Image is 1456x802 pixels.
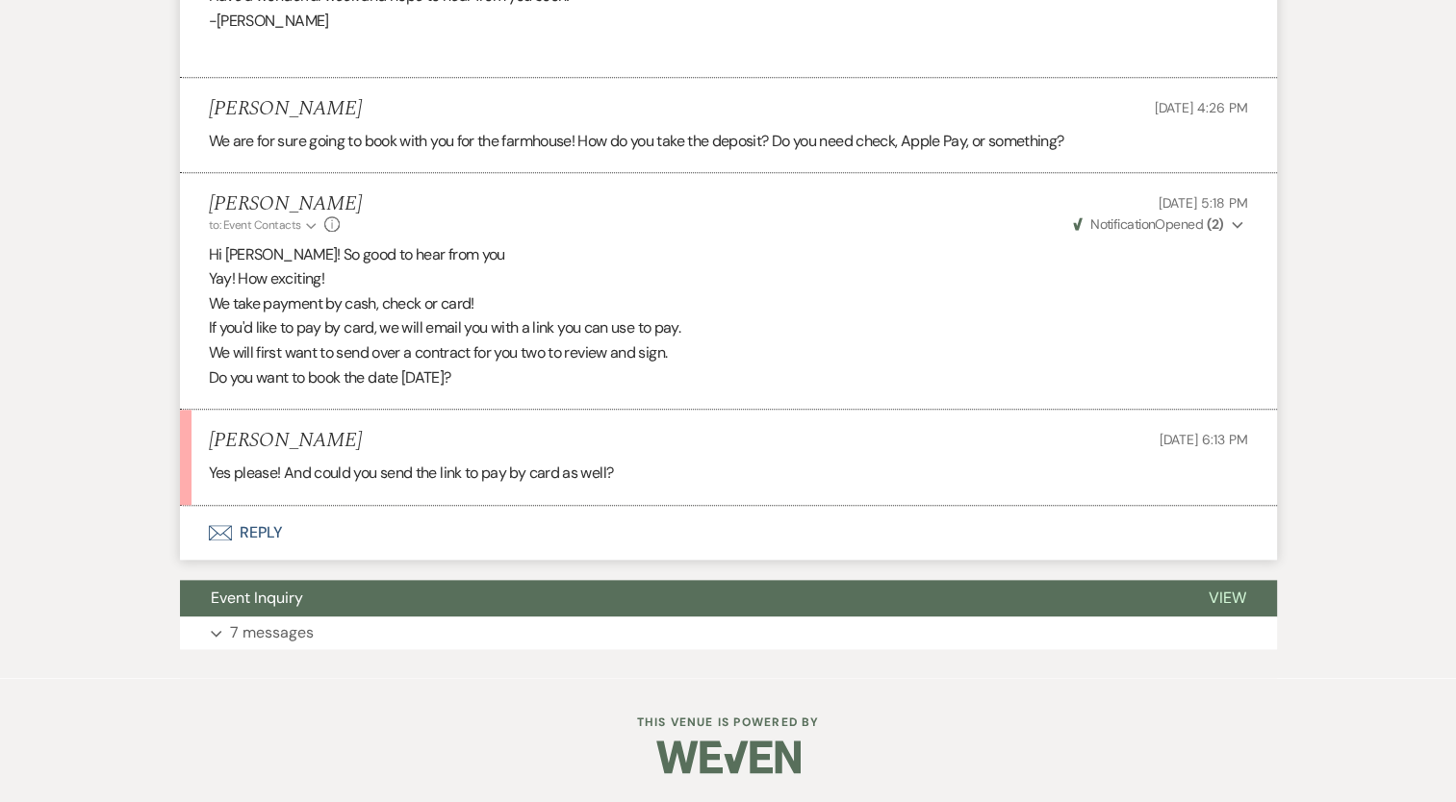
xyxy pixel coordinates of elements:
[1073,215,1224,233] span: Opened
[180,580,1178,616] button: Event Inquiry
[209,97,362,121] h5: [PERSON_NAME]
[209,291,1248,316] p: We take payment by cash, check or card!
[209,461,1248,486] p: Yes please! And could you send the link to pay by card as well?
[209,266,1248,291] p: Yay! How exciting!
[209,216,319,234] button: to: Event Contacts
[209,315,1248,340] p: If you'd like to pay by card, we will email you with a link you can use to pay.
[209,192,362,216] h5: [PERSON_NAME]
[1070,214,1248,235] button: NotificationOpened (2)
[211,588,303,608] span: Event Inquiry
[180,616,1277,649] button: 7 messages
[209,129,1248,154] p: We are for sure going to book with you for the farmhouse! How do you take the deposit? Do you nee...
[1206,215,1223,233] strong: ( 2 )
[209,217,301,233] span: to: Event Contacts
[209,429,362,453] h5: [PERSON_NAME]
[209,365,1248,390] p: Do you want to book the date [DATE]?
[656,723,801,790] img: Weven Logo
[1159,431,1247,448] span: [DATE] 6:13 PM
[209,340,1248,365] p: We will first want to send over a contract for you two to review and sign.
[1154,99,1247,116] span: [DATE] 4:26 PM
[1209,588,1246,608] span: View
[230,620,314,645] p: 7 messages
[1178,580,1277,616] button: View
[1158,194,1247,212] span: [DATE] 5:18 PM
[209,242,1248,267] p: Hi [PERSON_NAME]! So good to hear from you
[180,506,1277,560] button: Reply
[1090,215,1155,233] span: Notification
[209,11,329,31] span: -[PERSON_NAME]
